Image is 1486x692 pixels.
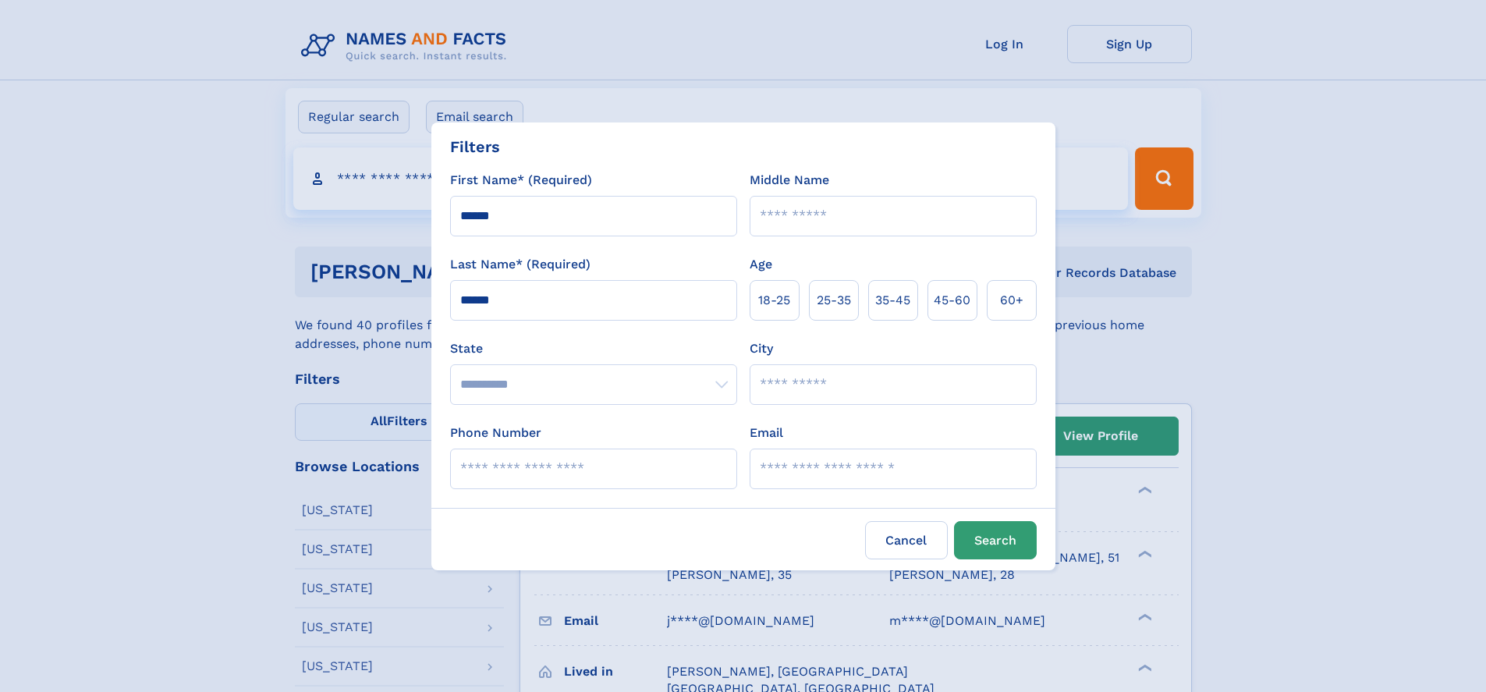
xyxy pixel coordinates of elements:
[750,339,773,358] label: City
[750,424,783,442] label: Email
[1000,291,1023,310] span: 60+
[758,291,790,310] span: 18‑25
[450,424,541,442] label: Phone Number
[817,291,851,310] span: 25‑35
[750,255,772,274] label: Age
[450,171,592,190] label: First Name* (Required)
[865,521,948,559] label: Cancel
[954,521,1037,559] button: Search
[875,291,910,310] span: 35‑45
[450,255,590,274] label: Last Name* (Required)
[934,291,970,310] span: 45‑60
[450,339,737,358] label: State
[450,135,500,158] div: Filters
[750,171,829,190] label: Middle Name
